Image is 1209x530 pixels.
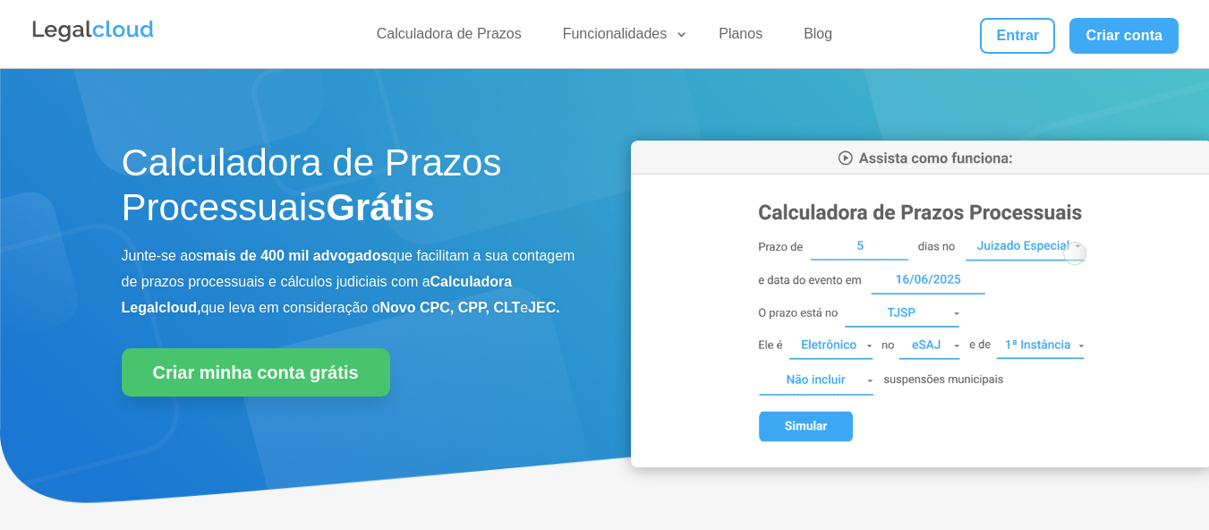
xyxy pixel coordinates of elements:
[366,25,532,51] a: Calculadora de Prazos
[528,300,560,315] b: JEC.
[122,348,390,397] a: Criar minha conta grátis
[708,25,773,51] a: Planos
[380,300,521,315] b: Novo CPC, CPP, CLT
[326,186,434,228] strong: Grátis
[980,18,1055,54] a: Entrar
[552,25,689,51] a: Funcionalidades
[793,25,843,51] a: Blog
[122,274,513,315] b: Calculadora Legalcloud,
[203,248,388,263] b: mais de 400 mil advogados
[30,18,156,45] img: Legalcloud Logo
[1069,18,1179,54] a: Criar conta
[30,32,156,47] a: Logo da Legalcloud
[122,141,578,240] h1: Calculadora de Prazos Processuais
[122,244,578,321] p: Junte-se aos que facilitam a sua contagem de prazos processuais e cálculos judiciais com a que le...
